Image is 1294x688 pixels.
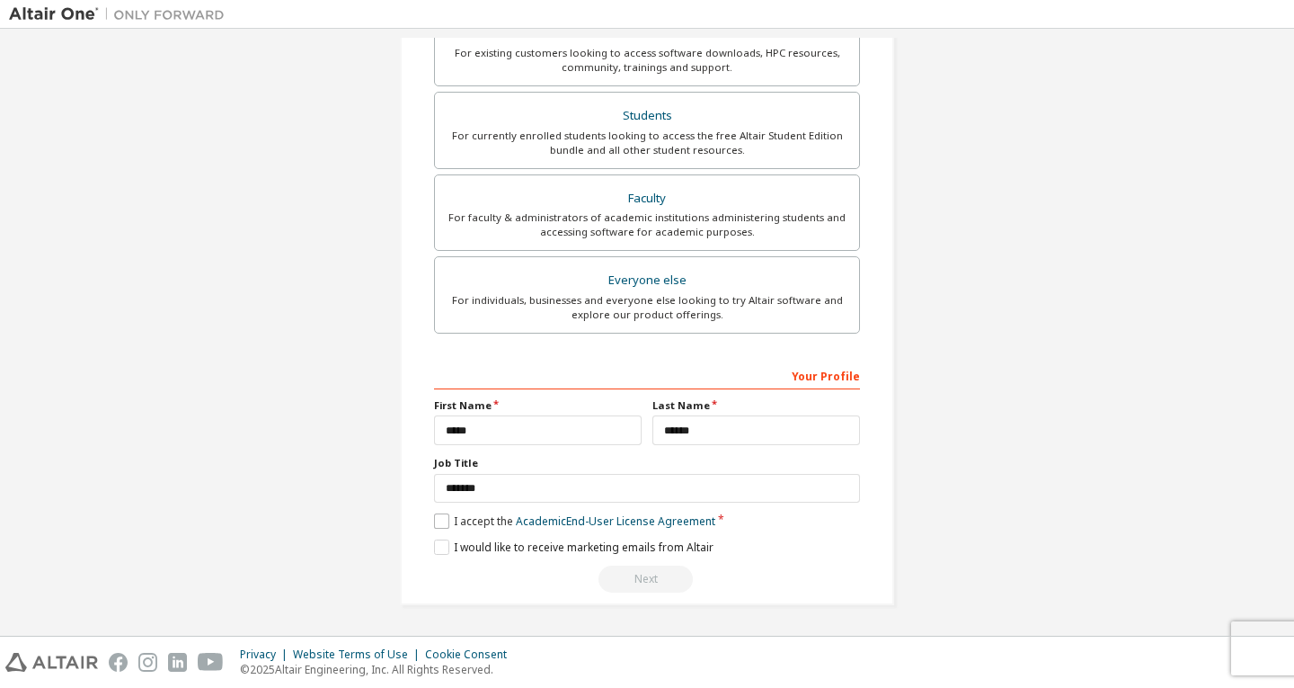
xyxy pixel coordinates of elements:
img: facebook.svg [109,653,128,672]
div: Privacy [240,648,293,662]
div: For individuals, businesses and everyone else looking to try Altair software and explore our prod... [446,293,848,322]
div: Your Profile [434,361,860,389]
img: Altair One [9,5,234,23]
a: Academic End-User License Agreement [516,514,715,529]
div: Faculty [446,186,848,211]
div: For faculty & administrators of academic institutions administering students and accessing softwa... [446,210,848,239]
div: Cookie Consent [425,648,518,662]
label: I accept the [434,514,715,529]
label: I would like to receive marketing emails from Altair [434,540,713,555]
div: For existing customers looking to access software downloads, HPC resources, community, trainings ... [446,46,848,75]
img: youtube.svg [198,653,224,672]
label: First Name [434,398,642,413]
div: Everyone else [446,268,848,293]
img: instagram.svg [138,653,157,672]
div: Read and acccept EULA to continue [434,566,860,593]
label: Job Title [434,456,860,470]
label: Last Name [652,398,860,413]
p: © 2025 Altair Engineering, Inc. All Rights Reserved. [240,662,518,677]
img: altair_logo.svg [5,653,98,672]
div: Website Terms of Use [293,648,425,662]
div: Students [446,103,848,129]
div: For currently enrolled students looking to access the free Altair Student Edition bundle and all ... [446,129,848,157]
img: linkedin.svg [168,653,187,672]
